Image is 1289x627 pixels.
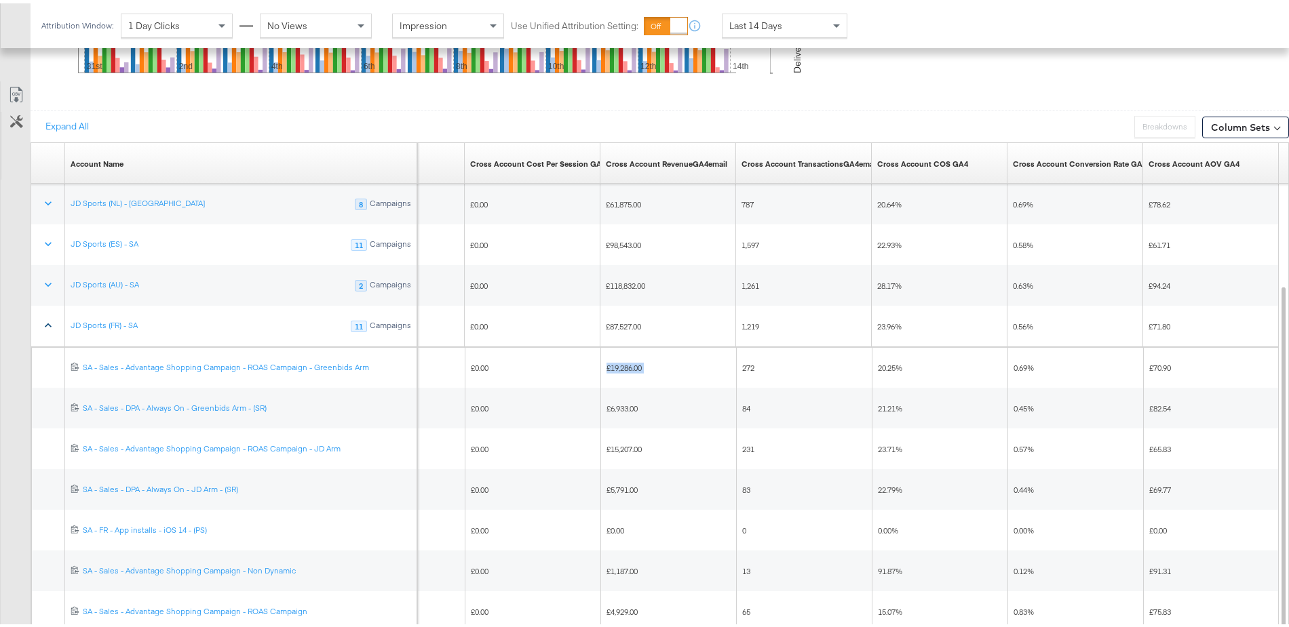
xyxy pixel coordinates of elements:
[470,277,488,287] span: £0.00
[1149,318,1170,328] span: £71.80
[606,196,641,206] span: £61,875.00
[1149,400,1171,410] span: £82.54
[742,359,754,369] span: 272
[1149,196,1170,206] span: £78.62
[1013,155,1147,166] div: Cross Account Conversion Rate GA4
[71,317,138,327] a: JD Sports (FR) - SA
[1014,441,1034,451] span: 0.57%
[606,318,641,328] span: £87,527.00
[1149,603,1171,613] span: £75.83
[471,563,488,573] span: £0.00
[471,359,488,369] span: £0.00
[742,563,750,573] span: 13
[878,481,902,491] span: 22.79%
[607,603,638,613] span: £4,929.00
[83,562,412,573] a: SA - Sales - Advantage Shopping Campaign - Non Dynamic
[83,399,412,411] a: SA - Sales - DPA - Always On - Greenbids Arm - (SR)
[607,400,638,410] span: £6,933.00
[71,276,139,287] a: JD Sports (AU) - SA
[877,318,902,328] span: 23.96%
[1013,155,1147,166] a: Cross Account Conversion rate GA4
[1149,277,1170,287] span: £94.24
[471,400,488,410] span: £0.00
[729,16,782,28] span: Last 14 Days
[878,563,902,573] span: 91.87%
[83,440,412,451] a: SA - Sales - Advantage Shopping Campaign - ROAS Campaign - JD Arm
[369,236,412,248] div: Campaigns
[1014,522,1034,532] span: 0.00%
[470,196,488,206] span: £0.00
[71,235,138,246] a: JD Sports (ES) - SA
[36,111,98,136] button: Expand All
[742,603,750,613] span: 65
[128,16,180,28] span: 1 Day Clicks
[742,441,754,451] span: 231
[878,603,902,613] span: 15.07%
[606,277,645,287] span: £118,832.00
[369,317,412,329] div: Campaigns
[606,155,727,166] div: Cross Account RevenueGA4email
[742,318,759,328] span: 1,219
[742,400,750,410] span: 84
[1149,155,1239,166] a: Cross Account AOV GA4
[400,16,447,28] span: Impression
[1014,481,1034,491] span: 0.44%
[1202,113,1289,135] button: Column Sets
[71,195,205,205] a: JD Sports (NL) - [GEOGRAPHIC_DATA]
[742,155,878,166] a: Describe this metric
[742,277,759,287] span: 1,261
[606,237,641,247] span: £98,543.00
[1014,359,1034,369] span: 0.69%
[471,481,488,491] span: £0.00
[1149,441,1171,451] span: £65.83
[71,155,123,166] div: Account Name
[471,603,488,613] span: £0.00
[351,236,367,248] div: 11
[1149,481,1171,491] span: £69.77
[1149,522,1167,532] span: £0.00
[267,16,307,28] span: No Views
[471,441,488,451] span: £0.00
[369,195,412,207] div: Campaigns
[878,400,902,410] span: 21.21%
[41,18,114,27] div: Attribution Window:
[1014,603,1034,613] span: 0.83%
[471,522,488,532] span: £0.00
[1149,563,1171,573] span: £91.31
[83,359,412,370] a: SA - Sales - Advantage Shopping Campaign - ROAS Campaign - Greenbids Arm
[791,35,803,70] text: Delivery
[1013,196,1033,206] span: 0.69%
[607,563,638,573] span: £1,187.00
[742,155,878,166] div: Cross Account TransactionsGA4email
[83,481,412,492] a: SA - Sales - DPA - Always On - JD Arm - (SR)
[83,603,412,614] a: SA - Sales - Advantage Shopping Campaign - ROAS Campaign
[1013,277,1033,287] span: 0.63%
[606,155,727,166] a: Describe this metric
[511,16,638,29] label: Use Unified Attribution Setting:
[83,521,412,533] a: SA - FR - App installs - iOS 14 - (PS)
[355,195,367,207] div: 8
[742,237,759,247] span: 1,597
[742,481,750,491] span: 83
[470,318,488,328] span: £0.00
[1014,563,1034,573] span: 0.12%
[71,155,123,166] a: Your ad account name
[878,522,898,532] span: 0.00%
[877,155,968,166] a: Cross Account COS GA4
[607,481,638,491] span: £5,791.00
[878,359,902,369] span: 20.25%
[607,522,624,532] span: £0.00
[1149,237,1170,247] span: £61.71
[1013,237,1033,247] span: 0.58%
[1014,400,1034,410] span: 0.45%
[877,196,902,206] span: 20.64%
[1149,359,1171,369] span: £70.90
[877,277,902,287] span: 28.17%
[742,196,754,206] span: 787
[877,237,902,247] span: 22.93%
[470,155,606,166] a: Cross Account Cost Per Session GA4
[369,277,412,289] div: Campaigns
